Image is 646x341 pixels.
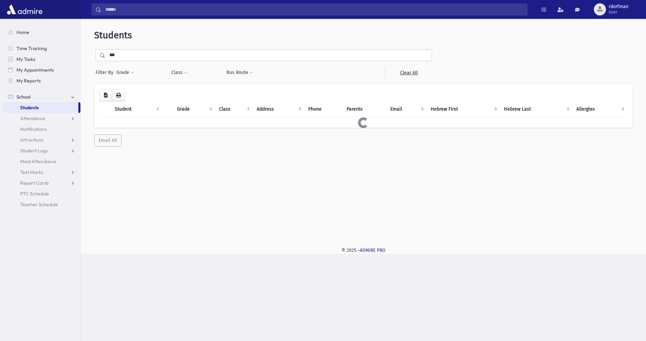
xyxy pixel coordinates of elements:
a: Students [3,102,78,113]
span: Students [20,105,39,111]
a: My Tasks [3,54,80,65]
span: Teacher Schedule [20,201,58,207]
span: Test Marks [20,169,43,175]
a: School [3,91,80,102]
span: PTC Schedule [20,191,49,197]
button: Email All [94,135,121,147]
a: My Reports [3,75,80,86]
a: Clear All [385,67,432,79]
th: Hebrew Last [500,102,572,117]
a: PTC Schedule [3,188,80,199]
th: Student [111,102,162,117]
input: Search [101,3,527,15]
a: Infractions [3,135,80,145]
a: ADMIRE PRO [360,248,386,253]
th: Parents [343,102,386,117]
th: Email [386,102,426,117]
button: Class [171,67,188,79]
span: My Reports [16,78,41,84]
a: My Appointments [3,65,80,75]
th: Grade [173,102,215,117]
a: Report Cards [3,178,80,188]
span: User [609,9,629,15]
span: Notifications [20,126,47,132]
a: Attendance [3,113,80,124]
span: Meal Attendance [20,158,57,164]
a: Test Marks [3,167,80,178]
span: Filter By [96,69,116,76]
th: Class [215,102,253,117]
span: My Tasks [16,56,35,62]
span: Attendance [20,115,45,121]
th: Allergies [572,102,627,117]
button: Bus Route [226,67,253,79]
span: Student Logs [20,148,48,154]
span: Time Tracking [16,45,47,51]
a: Student Logs [3,145,80,156]
button: Grade [116,67,134,79]
span: Students [94,30,132,41]
img: AdmirePro [5,3,44,16]
span: rdorfman [609,4,629,9]
th: Phone [304,102,343,117]
a: Meal Attendance [3,156,80,167]
button: Print [112,89,125,102]
div: © 2025 - [92,247,635,254]
th: Address [253,102,304,117]
button: CSV [100,89,112,102]
span: Infractions [20,137,43,143]
span: School [16,94,31,100]
th: Hebrew First [427,102,500,117]
a: Time Tracking [3,43,80,54]
a: Teacher Schedule [3,199,80,210]
span: Report Cards [20,180,49,186]
a: Notifications [3,124,80,135]
span: Home [16,29,29,35]
span: My Appointments [16,67,54,73]
a: Home [3,27,80,38]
